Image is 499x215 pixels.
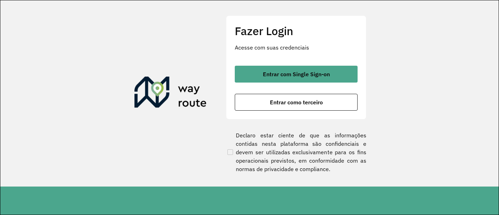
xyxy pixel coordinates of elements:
img: Roteirizador AmbevTech [134,77,207,110]
button: button [235,66,358,83]
h2: Fazer Login [235,24,358,38]
span: Entrar com Single Sign-on [263,71,330,77]
button: button [235,94,358,111]
p: Acesse com suas credenciais [235,43,358,52]
label: Declaro estar ciente de que as informações contidas nesta plataforma são confidenciais e devem se... [226,131,366,173]
span: Entrar como terceiro [270,99,323,105]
